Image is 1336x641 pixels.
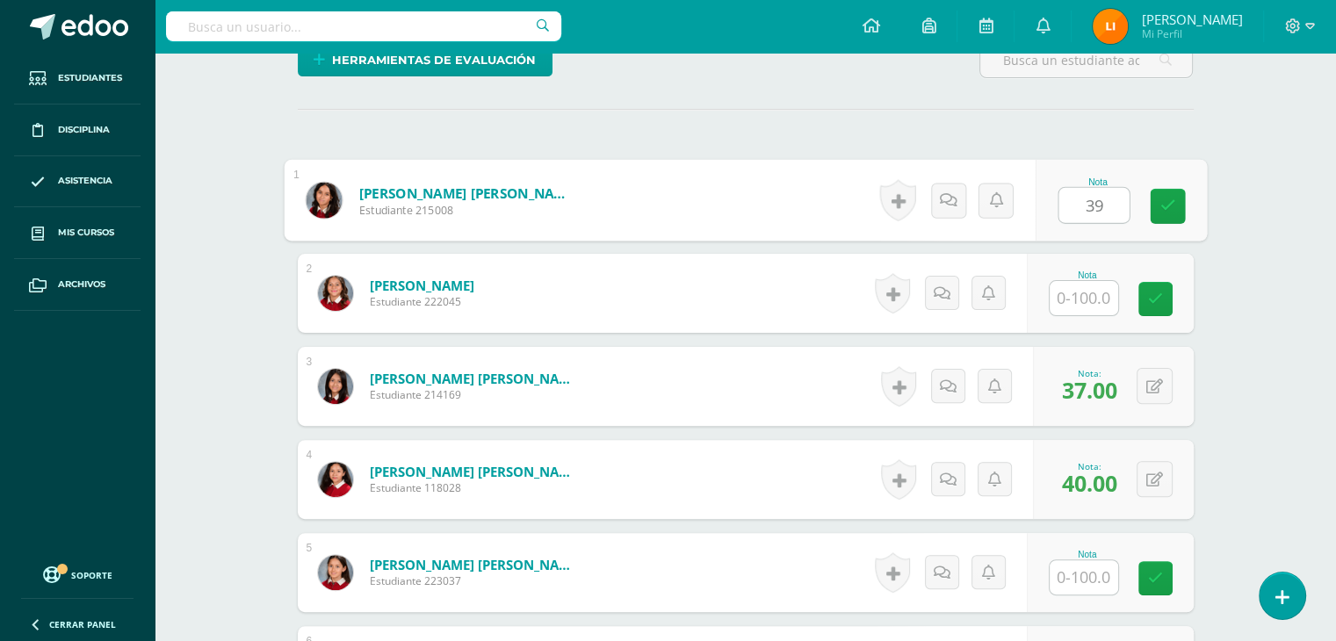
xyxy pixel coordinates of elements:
[21,562,134,586] a: Soporte
[49,618,116,630] span: Cerrar panel
[318,276,353,311] img: 45e22c607c051982a137cf584b78d1ec.png
[1049,270,1126,280] div: Nota
[14,53,141,104] a: Estudiantes
[370,387,581,402] span: Estudiante 214169
[58,174,112,188] span: Asistencia
[370,556,581,573] a: [PERSON_NAME] [PERSON_NAME]
[1062,375,1117,405] span: 37.00
[14,207,141,259] a: Mis cursos
[1062,367,1117,379] div: Nota:
[358,184,575,202] a: [PERSON_NAME] [PERSON_NAME]
[1093,9,1128,44] img: 28ecc1bf22103e0412e4709af4ae5810.png
[14,156,141,208] a: Asistencia
[14,259,141,311] a: Archivos
[1141,26,1242,41] span: Mi Perfil
[1058,188,1129,223] input: 0-100.0
[58,71,122,85] span: Estudiantes
[1050,281,1118,315] input: 0-100.0
[14,104,141,156] a: Disciplina
[318,462,353,497] img: 8bc416b3d2b3c08974dcf5c205e52d3d.png
[166,11,561,41] input: Busca un usuario...
[58,123,110,137] span: Disciplina
[370,573,581,588] span: Estudiante 223037
[370,463,581,480] a: [PERSON_NAME] [PERSON_NAME]
[370,277,474,294] a: [PERSON_NAME]
[1062,468,1117,498] span: 40.00
[370,370,581,387] a: [PERSON_NAME] [PERSON_NAME]
[306,182,342,218] img: bd2d224ce126be5fdf13a83eb55a14a9.png
[370,480,581,495] span: Estudiante 118028
[1058,176,1137,186] div: Nota
[980,43,1192,77] input: Busca un estudiante aquí...
[318,555,353,590] img: af9bee02777372868d552731a465f5e3.png
[298,42,552,76] a: Herramientas de evaluación
[58,277,105,292] span: Archivos
[370,294,474,309] span: Estudiante 222045
[318,369,353,404] img: b7441dff9485a5908b56cfedf5fd9bea.png
[1062,460,1117,472] div: Nota:
[358,202,575,218] span: Estudiante 215008
[71,569,112,581] span: Soporte
[332,44,536,76] span: Herramientas de evaluación
[1050,560,1118,594] input: 0-100.0
[1141,11,1242,28] span: [PERSON_NAME]
[58,226,114,240] span: Mis cursos
[1049,550,1126,559] div: Nota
